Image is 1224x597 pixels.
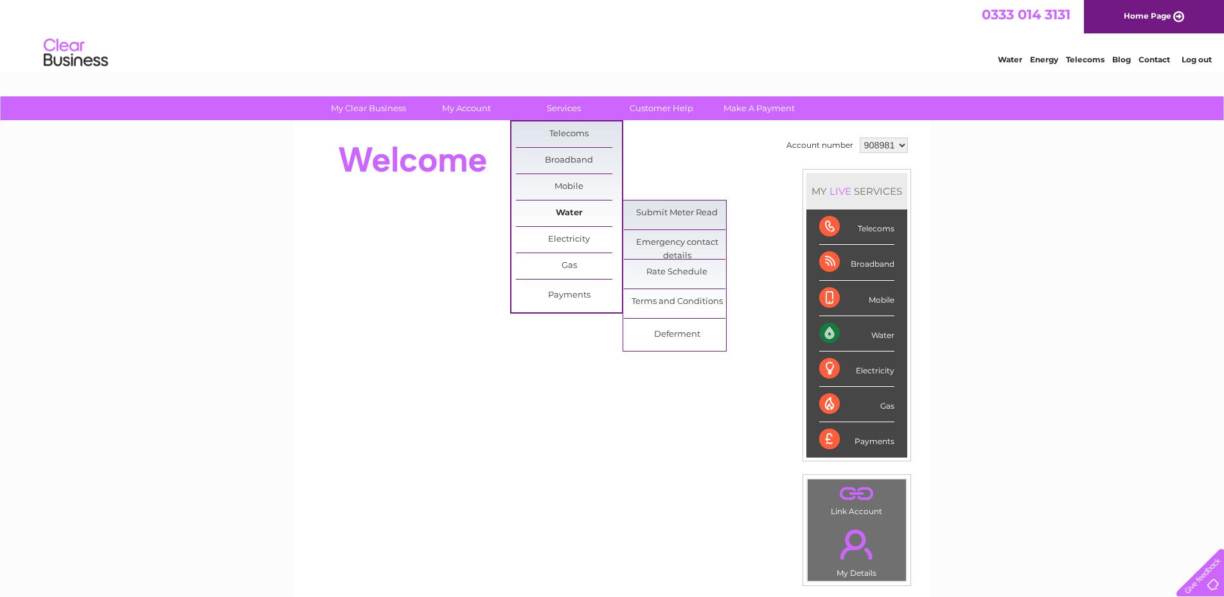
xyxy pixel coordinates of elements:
[998,55,1022,64] a: Water
[413,96,519,120] a: My Account
[819,281,894,316] div: Mobile
[807,519,907,582] td: My Details
[624,200,730,226] a: Submit Meter Read
[706,96,812,120] a: Make A Payment
[811,483,903,505] a: .
[819,316,894,352] div: Water
[516,174,622,200] a: Mobile
[827,185,854,197] div: LIVE
[511,96,617,120] a: Services
[819,422,894,457] div: Payments
[516,200,622,226] a: Water
[807,479,907,519] td: Link Account
[516,148,622,174] a: Broadband
[1030,55,1058,64] a: Energy
[1066,55,1104,64] a: Telecoms
[624,289,730,315] a: Terms and Conditions
[624,260,730,285] a: Rate Schedule
[608,96,714,120] a: Customer Help
[309,7,916,62] div: Clear Business is a trading name of Verastar Limited (registered in [GEOGRAPHIC_DATA] No. 3667643...
[806,173,907,209] div: MY SERVICES
[811,522,903,567] a: .
[516,283,622,308] a: Payments
[819,387,894,422] div: Gas
[43,33,109,73] img: logo.png
[1139,55,1170,64] a: Contact
[516,253,622,279] a: Gas
[819,245,894,280] div: Broadband
[783,134,856,156] td: Account number
[819,352,894,387] div: Electricity
[819,209,894,245] div: Telecoms
[1182,55,1212,64] a: Log out
[624,322,730,348] a: Deferment
[516,121,622,147] a: Telecoms
[516,227,622,253] a: Electricity
[315,96,421,120] a: My Clear Business
[1112,55,1131,64] a: Blog
[624,230,730,256] a: Emergency contact details
[982,6,1070,22] a: 0333 014 3131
